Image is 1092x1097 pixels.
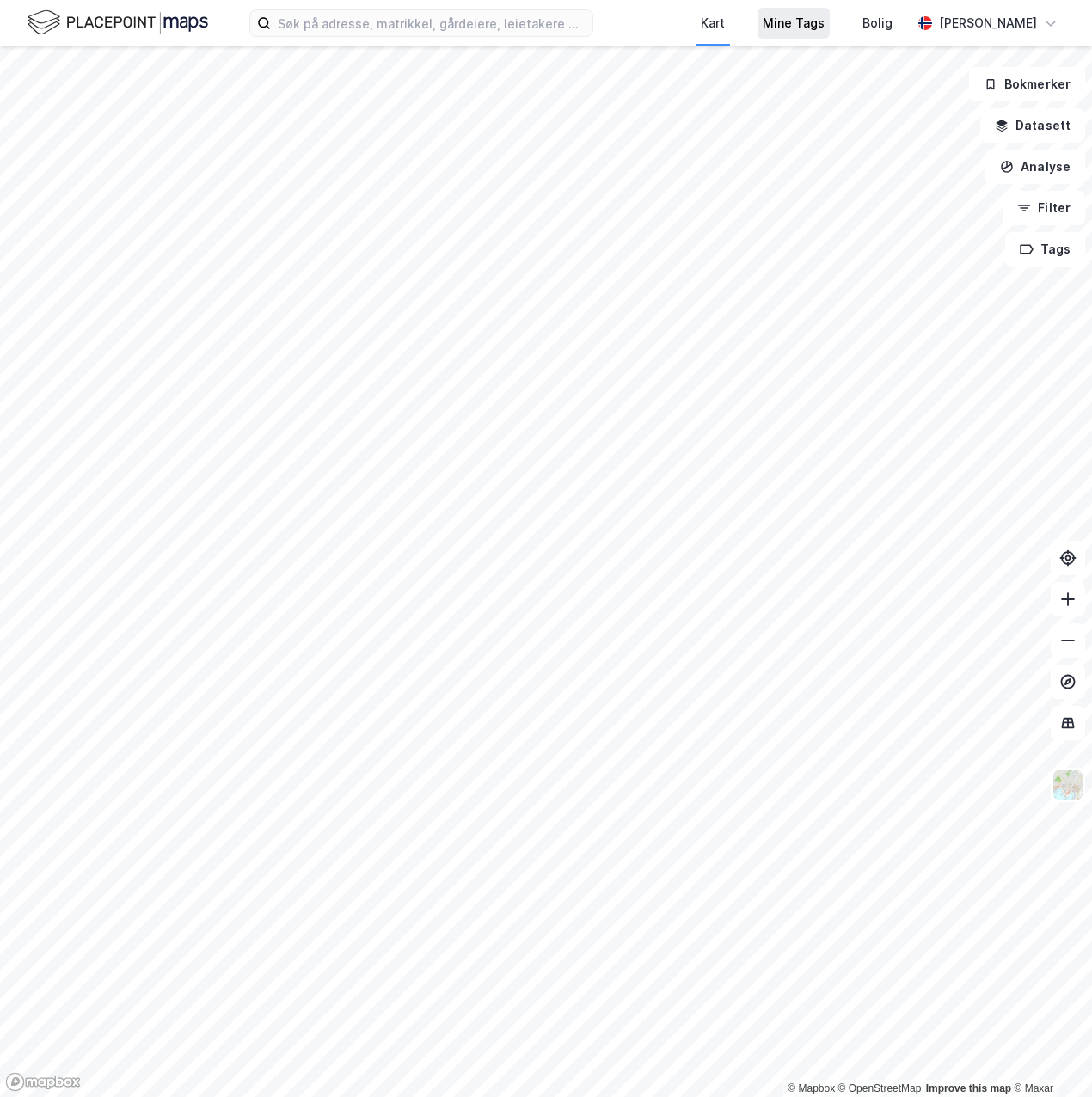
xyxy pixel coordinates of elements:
a: Improve this map [926,1082,1011,1094]
button: Filter [1003,191,1085,225]
button: Datasett [980,108,1085,143]
div: Kart [701,13,725,34]
button: Tags [1005,232,1085,267]
input: Søk på adresse, matrikkel, gårdeiere, leietakere eller personer [271,10,592,36]
div: [PERSON_NAME] [939,13,1037,34]
a: Mapbox [788,1082,835,1094]
div: Mine Tags [763,13,825,34]
iframe: Chat Widget [1006,1014,1092,1097]
img: Z [1052,769,1084,801]
img: logo.f888ab2527a4732fd821a326f86c7f29.svg [28,8,208,38]
a: Mapbox homepage [5,1072,81,1092]
a: OpenStreetMap [838,1082,922,1094]
button: Bokmerker [969,67,1085,101]
button: Analyse [985,150,1085,184]
div: Bolig [862,13,893,34]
